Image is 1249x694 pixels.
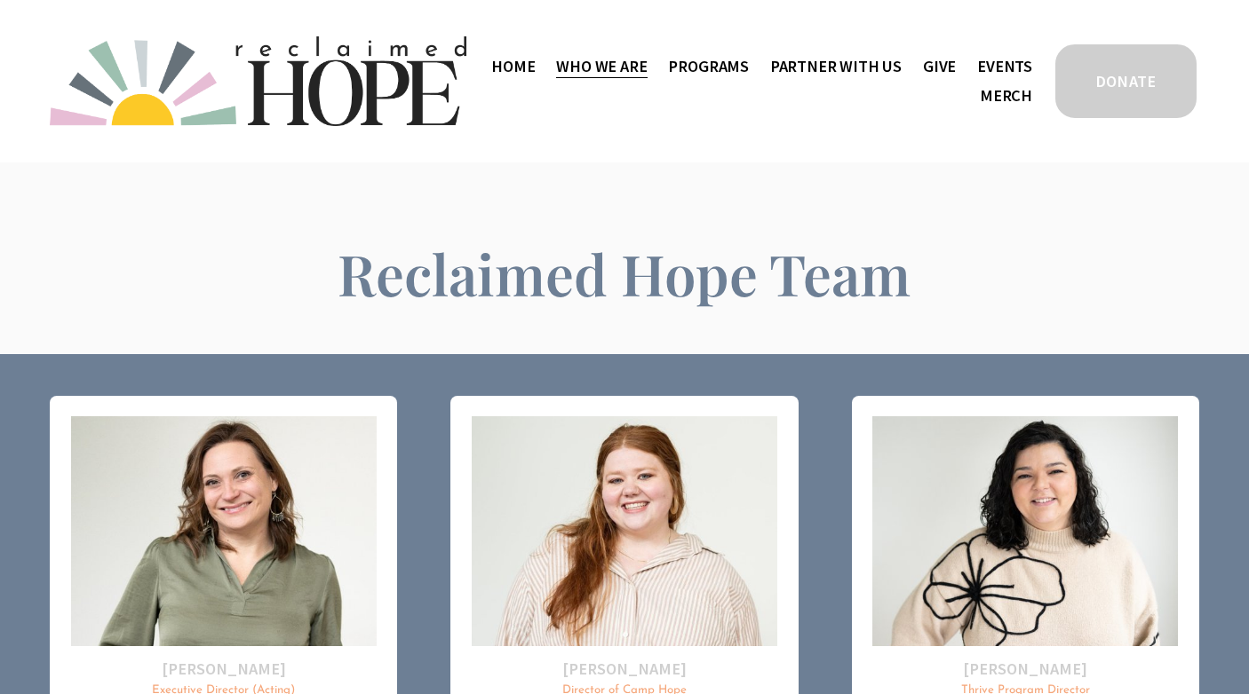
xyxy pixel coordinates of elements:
a: DONATE [1053,42,1199,121]
span: Programs [668,53,749,79]
a: Merch [980,81,1032,110]
h2: [PERSON_NAME] [872,659,1178,680]
a: Home [491,51,535,81]
span: Who We Are [556,53,647,79]
a: folder dropdown [556,51,647,81]
span: Partner With Us [770,53,902,79]
span: Reclaimed Hope Team [338,235,911,311]
img: Reclaimed Hope Initiative [50,36,466,126]
a: folder dropdown [770,51,902,81]
a: Events [977,51,1032,81]
h2: [PERSON_NAME] [71,659,377,680]
a: Give [923,51,956,81]
h2: [PERSON_NAME] [472,659,777,680]
a: folder dropdown [668,51,749,81]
